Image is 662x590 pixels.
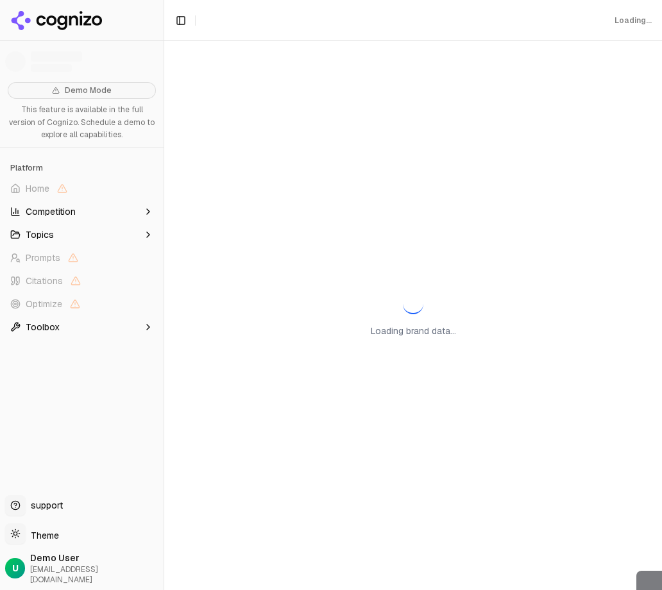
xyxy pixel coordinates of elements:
[26,182,49,195] span: Home
[5,224,158,245] button: Topics
[26,251,60,264] span: Prompts
[26,530,59,541] span: Theme
[615,15,652,26] div: Loading...
[26,205,76,218] span: Competition
[26,321,60,333] span: Toolbox
[65,85,112,96] span: Demo Mode
[8,104,156,142] p: This feature is available in the full version of Cognizo. Schedule a demo to explore all capabili...
[5,158,158,178] div: Platform
[30,552,158,564] span: Demo User
[371,324,456,337] p: Loading brand data...
[26,298,62,310] span: Optimize
[5,317,158,337] button: Toolbox
[5,201,158,222] button: Competition
[26,499,63,512] span: support
[12,562,19,575] span: U
[26,228,54,241] span: Topics
[26,274,63,287] span: Citations
[30,564,158,585] span: [EMAIL_ADDRESS][DOMAIN_NAME]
